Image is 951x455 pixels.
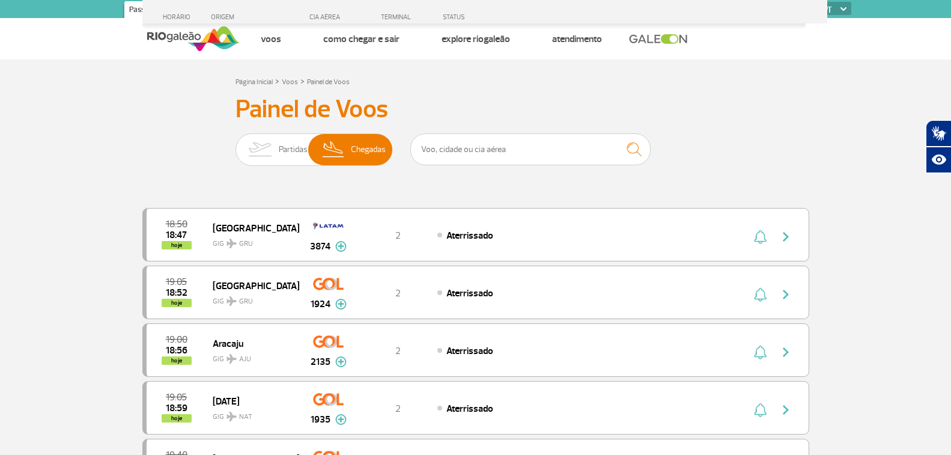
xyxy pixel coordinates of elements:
[235,78,273,87] a: Página Inicial
[166,289,187,297] span: 2025-08-27 18:52:25
[779,230,793,244] img: seta-direita-painel-voo.svg
[162,241,192,249] span: hoje
[446,287,493,299] span: Aterrissado
[310,239,330,254] span: 3874
[226,296,237,306] img: destiny_airplane.svg
[282,78,298,87] a: Voos
[395,403,401,415] span: 2
[779,345,793,359] img: seta-direita-painel-voo.svg
[166,220,187,228] span: 2025-08-27 18:50:00
[359,13,437,21] div: TERMINAL
[395,287,401,299] span: 2
[235,94,716,124] h3: Painel de Voos
[307,78,350,87] a: Painel de Voos
[779,287,793,302] img: seta-direita-painel-voo.svg
[146,13,211,21] div: HORÁRIO
[300,74,305,88] a: >
[239,354,251,365] span: AJU
[226,239,237,248] img: destiny_airplane.svg
[395,345,401,357] span: 2
[166,393,187,402] span: 2025-08-27 19:05:00
[754,230,767,244] img: sino-painel-voo.svg
[239,412,252,423] span: NAT
[754,345,767,359] img: sino-painel-voo.svg
[442,33,510,45] a: Explore RIOgaleão
[316,134,351,165] img: slider-desembarque
[335,241,347,252] img: mais-info-painel-voo.svg
[213,232,290,249] span: GIG
[166,404,187,412] span: 2025-08-27 18:59:58
[239,239,253,249] span: GRU
[335,356,347,367] img: mais-info-painel-voo.svg
[446,345,493,357] span: Aterrissado
[213,393,290,409] span: [DATE]
[926,120,951,147] button: Abrir tradutor de língua de sinais.
[446,230,493,242] span: Aterrissado
[261,33,281,45] a: Voos
[166,231,187,239] span: 2025-08-27 18:47:48
[213,335,290,351] span: Aracaju
[754,287,767,302] img: sino-painel-voo.svg
[446,403,493,415] span: Aterrissado
[166,346,187,355] span: 2025-08-27 18:56:00
[335,299,347,310] img: mais-info-painel-voo.svg
[311,355,330,369] span: 2135
[926,120,951,173] div: Plugin de acessibilidade da Hand Talk.
[754,403,767,417] img: sino-painel-voo.svg
[166,335,187,344] span: 2025-08-27 19:00:00
[241,134,279,165] img: slider-embarque
[275,74,279,88] a: >
[213,290,290,307] span: GIG
[226,412,237,421] img: destiny_airplane.svg
[395,230,401,242] span: 2
[213,220,290,236] span: [GEOGRAPHIC_DATA]
[311,412,330,427] span: 1935
[213,405,290,423] span: GIG
[299,13,359,21] div: CIA AÉREA
[166,278,187,286] span: 2025-08-27 19:05:00
[162,414,192,423] span: hoje
[335,414,347,425] img: mais-info-painel-voo.svg
[226,354,237,364] img: destiny_airplane.svg
[351,134,386,165] span: Chegadas
[552,33,602,45] a: Atendimento
[213,278,290,293] span: [GEOGRAPHIC_DATA]
[323,33,400,45] a: Como chegar e sair
[124,1,174,20] a: Passageiros
[779,403,793,417] img: seta-direita-painel-voo.svg
[279,134,308,165] span: Partidas
[162,356,192,365] span: hoje
[213,347,290,365] span: GIG
[311,297,330,311] span: 1924
[162,299,192,307] span: hoje
[410,133,651,165] input: Voo, cidade ou cia aérea
[211,13,299,21] div: ORIGEM
[239,296,253,307] span: GRU
[437,13,535,21] div: STATUS
[926,147,951,173] button: Abrir recursos assistivos.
